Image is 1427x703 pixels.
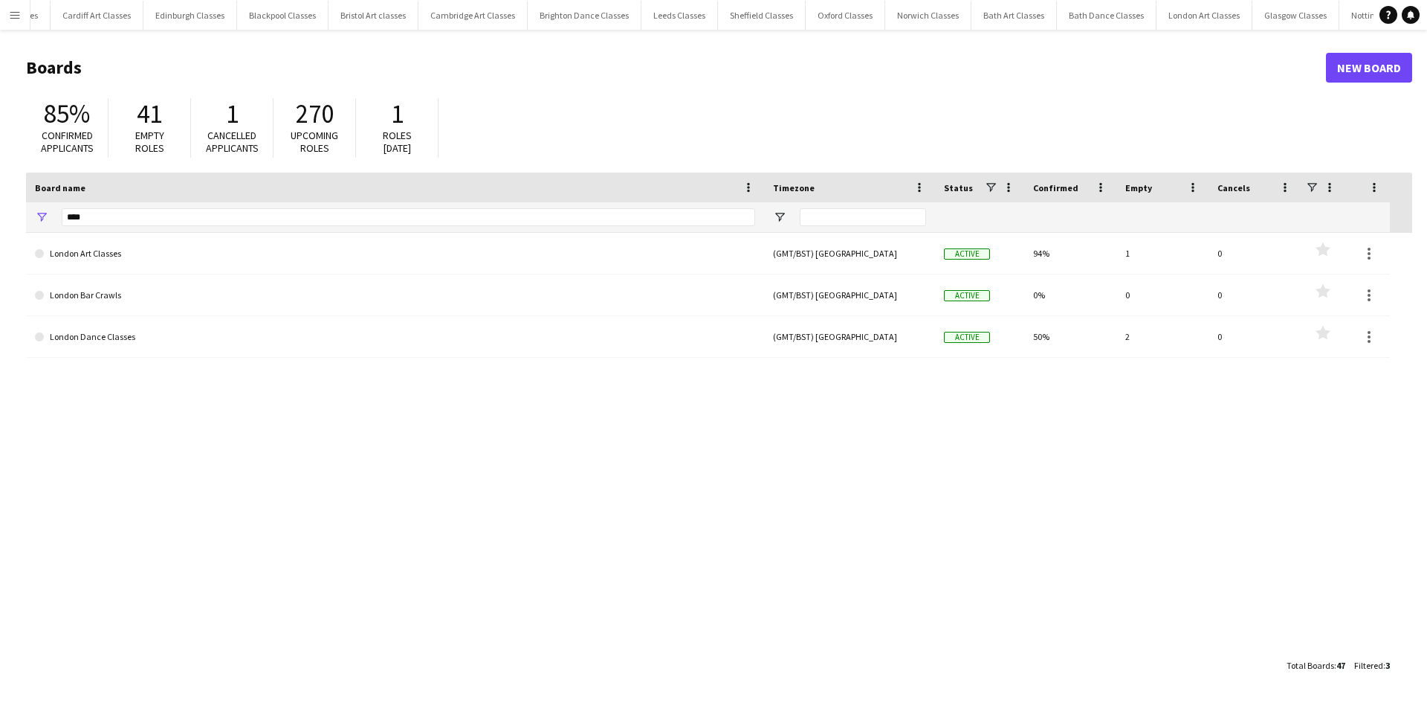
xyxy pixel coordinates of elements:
[1336,660,1345,671] span: 47
[418,1,528,30] button: Cambridge Art Classes
[51,1,143,30] button: Cardiff Art Classes
[35,316,755,358] a: London Dance Classes
[1217,182,1250,193] span: Cancels
[1287,660,1334,671] span: Total Boards
[1057,1,1156,30] button: Bath Dance Classes
[62,208,755,226] input: Board name Filter Input
[26,57,1326,79] h1: Boards
[291,129,338,155] span: Upcoming roles
[296,97,334,130] span: 270
[764,233,935,274] div: (GMT/BST) [GEOGRAPHIC_DATA]
[135,129,164,155] span: Empty roles
[944,248,990,260] span: Active
[1354,651,1390,680] div: :
[773,182,815,193] span: Timezone
[143,1,237,30] button: Edinburgh Classes
[944,290,990,301] span: Active
[800,208,926,226] input: Timezone Filter Input
[391,97,404,130] span: 1
[1116,233,1208,274] div: 1
[764,275,935,315] div: (GMT/BST) [GEOGRAPHIC_DATA]
[1385,660,1390,671] span: 3
[528,1,641,30] button: Brighton Dance Classes
[1024,316,1116,357] div: 50%
[35,233,755,275] a: London Art Classes
[1208,275,1301,315] div: 0
[44,97,90,130] span: 85%
[971,1,1057,30] button: Bath Art Classes
[1287,651,1345,680] div: :
[1024,275,1116,315] div: 0%
[641,1,718,30] button: Leeds Classes
[1252,1,1339,30] button: Glasgow Classes
[1116,275,1208,315] div: 0
[1326,53,1412,83] a: New Board
[806,1,885,30] button: Oxford Classes
[383,129,412,155] span: Roles [DATE]
[944,182,973,193] span: Status
[206,129,259,155] span: Cancelled applicants
[1208,233,1301,274] div: 0
[35,182,85,193] span: Board name
[237,1,329,30] button: Blackpool Classes
[1033,182,1078,193] span: Confirmed
[41,129,94,155] span: Confirmed applicants
[1125,182,1152,193] span: Empty
[329,1,418,30] button: Bristol Art classes
[35,275,755,316] a: London Bar Crawls
[773,211,786,224] button: Open Filter Menu
[1116,316,1208,357] div: 2
[1156,1,1252,30] button: London Art Classes
[35,211,48,224] button: Open Filter Menu
[885,1,971,30] button: Norwich Classes
[226,97,239,130] span: 1
[1024,233,1116,274] div: 94%
[764,316,935,357] div: (GMT/BST) [GEOGRAPHIC_DATA]
[944,332,990,343] span: Active
[1208,316,1301,357] div: 0
[1354,660,1383,671] span: Filtered
[718,1,806,30] button: Sheffield Classes
[137,97,162,130] span: 41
